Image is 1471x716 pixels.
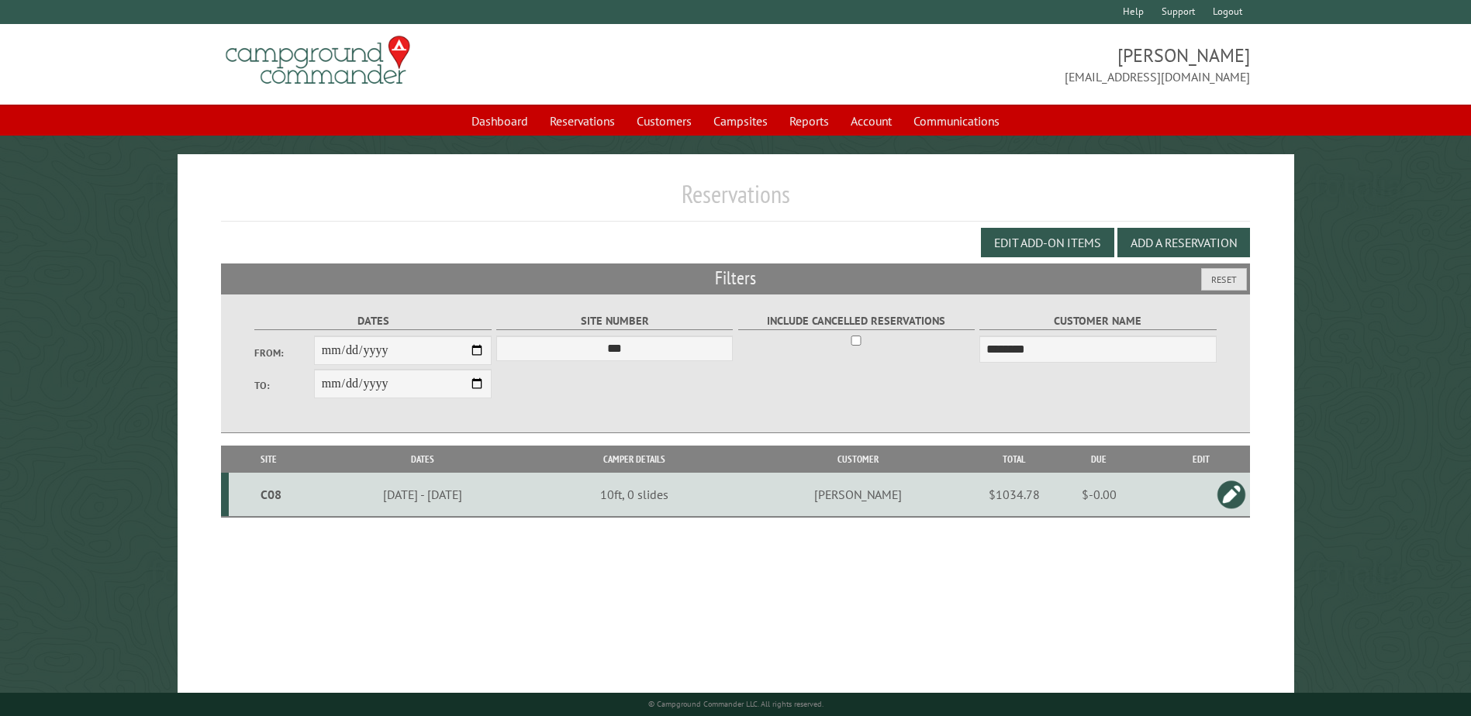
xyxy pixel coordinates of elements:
td: $1034.78 [983,473,1045,517]
td: [PERSON_NAME] [734,473,983,517]
th: Dates [309,446,535,473]
label: From: [254,346,313,360]
img: Campground Commander [221,30,415,91]
a: Reservations [540,106,624,136]
th: Site [229,446,309,473]
th: Camper Details [536,446,734,473]
th: Edit [1152,446,1249,473]
button: Reset [1201,268,1247,291]
button: Add a Reservation [1117,228,1250,257]
label: To: [254,378,313,393]
td: $-0.00 [1045,473,1153,517]
th: Customer [734,446,983,473]
div: [DATE] - [DATE] [312,487,533,502]
label: Dates [254,312,491,330]
th: Due [1045,446,1153,473]
h1: Reservations [221,179,1249,222]
a: Dashboard [462,106,537,136]
span: [PERSON_NAME] [EMAIL_ADDRESS][DOMAIN_NAME] [736,43,1250,86]
a: Reports [780,106,838,136]
h2: Filters [221,263,1249,293]
small: © Campground Commander LLC. All rights reserved. [648,699,824,709]
label: Site Number [496,312,733,330]
td: 10ft, 0 slides [536,473,734,517]
th: Total [983,446,1045,473]
a: Communications [904,106,1009,136]
label: Include Cancelled Reservations [738,312,975,330]
label: Customer Name [979,312,1216,330]
a: Account [841,106,901,136]
a: Customers [627,106,701,136]
button: Edit Add-on Items [981,228,1114,257]
a: Campsites [704,106,777,136]
div: C08 [235,487,306,502]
